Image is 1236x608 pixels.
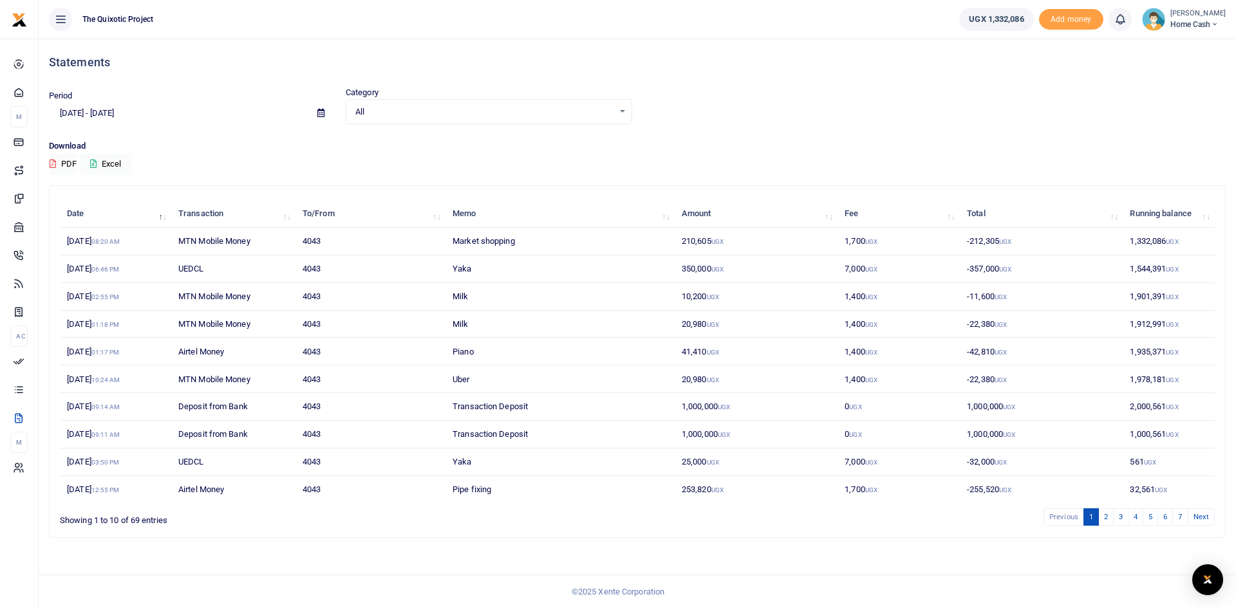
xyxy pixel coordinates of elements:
small: UGX [1155,486,1167,493]
td: 4043 [295,228,445,255]
td: Transaction Deposit [445,421,675,448]
small: 02:55 PM [91,293,120,300]
td: 1,978,181 [1123,365,1215,393]
td: [DATE] [60,228,171,255]
small: UGX [1003,403,1015,410]
small: UGX [1166,349,1178,356]
td: 25,000 [675,448,838,476]
td: [DATE] [60,283,171,311]
td: 1,400 [838,338,960,365]
td: 561 [1123,448,1215,476]
td: [DATE] [60,255,171,283]
td: 1,332,086 [1123,228,1215,255]
td: Milk [445,311,675,338]
li: Wallet ballance [954,8,1038,31]
td: 1,935,371 [1123,338,1215,365]
td: 1,400 [838,365,960,393]
small: UGX [865,293,877,300]
small: UGX [865,266,877,273]
small: UGX [707,459,719,466]
small: UGX [707,376,719,383]
a: 2 [1098,508,1114,526]
td: Pipe fixing [445,476,675,503]
td: 4043 [295,311,445,338]
td: Uber [445,365,675,393]
td: 1,700 [838,228,960,255]
td: [DATE] [60,338,171,365]
small: UGX [711,486,724,493]
td: 20,980 [675,311,838,338]
li: M [10,432,28,453]
th: Fee: activate to sort column ascending [838,200,960,228]
td: MTN Mobile Money [171,283,295,311]
td: 1,000,561 [1123,421,1215,448]
span: Add money [1039,9,1103,30]
div: Showing 1 to 10 of 69 entries [60,507,536,527]
li: Toup your wallet [1039,9,1103,30]
td: MTN Mobile Money [171,365,295,393]
td: 4043 [295,421,445,448]
td: [DATE] [60,365,171,393]
td: 32,561 [1123,476,1215,503]
small: UGX [995,293,1007,300]
a: profile-user [PERSON_NAME] Home Cash [1142,8,1226,31]
small: UGX [707,349,719,356]
small: 01:18 PM [91,321,120,328]
td: 4043 [295,365,445,393]
small: UGX [849,403,861,410]
td: -357,000 [960,255,1123,283]
td: 1,000,000 [960,393,1123,421]
td: 10,200 [675,283,838,311]
a: 4 [1128,508,1143,526]
td: 7,000 [838,448,960,476]
a: 3 [1113,508,1128,526]
small: [PERSON_NAME] [1170,8,1226,19]
small: 10:24 AM [91,376,120,383]
span: UGX 1,332,086 [969,13,1024,26]
td: 41,410 [675,338,838,365]
small: 08:20 AM [91,238,120,245]
img: profile-user [1142,8,1165,31]
small: UGX [711,238,724,245]
td: MTN Mobile Money [171,228,295,255]
td: -255,520 [960,476,1123,503]
td: Transaction Deposit [445,393,675,421]
small: UGX [849,431,861,438]
td: 1,901,391 [1123,283,1215,311]
td: 0 [838,421,960,448]
small: UGX [995,349,1007,356]
td: 1,544,391 [1123,255,1215,283]
th: Running balance: activate to sort column ascending [1123,200,1215,228]
td: 253,820 [675,476,838,503]
td: 4043 [295,476,445,503]
a: 1 [1083,508,1099,526]
small: UGX [995,459,1007,466]
small: 09:11 AM [91,431,120,438]
small: UGX [865,349,877,356]
td: 4043 [295,283,445,311]
td: 1,000,000 [960,421,1123,448]
small: UGX [1166,266,1178,273]
small: 12:55 PM [91,486,120,493]
small: UGX [1166,293,1178,300]
td: 1,700 [838,476,960,503]
td: 20,980 [675,365,838,393]
th: Transaction: activate to sort column ascending [171,200,295,228]
small: 01:17 PM [91,349,120,356]
small: UGX [865,459,877,466]
th: Total: activate to sort column ascending [960,200,1123,228]
span: The Quixotic Project [77,14,158,25]
small: UGX [718,431,730,438]
small: UGX [995,321,1007,328]
th: Amount: activate to sort column ascending [675,200,838,228]
td: -11,600 [960,283,1123,311]
td: Market shopping [445,228,675,255]
a: logo-small logo-large logo-large [12,14,27,24]
small: UGX [707,321,719,328]
span: All [355,106,613,118]
a: 5 [1143,508,1158,526]
td: -32,000 [960,448,1123,476]
td: 1,400 [838,283,960,311]
td: 0 [838,393,960,421]
small: UGX [999,266,1011,273]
